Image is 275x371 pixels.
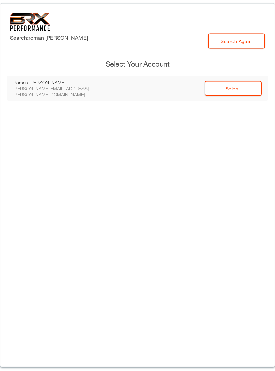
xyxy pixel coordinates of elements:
[10,13,50,31] img: 6f7da32581c89ca25d665dc3aae533e4f14fe3ef_original.svg
[10,34,88,42] label: Search: roman [PERSON_NAME]
[205,81,262,96] a: Select
[13,79,104,86] div: Roman [PERSON_NAME]
[208,34,265,49] a: Search Again
[7,59,268,69] h3: Select Your Account
[13,86,104,98] div: [PERSON_NAME][EMAIL_ADDRESS][PERSON_NAME][DOMAIN_NAME]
